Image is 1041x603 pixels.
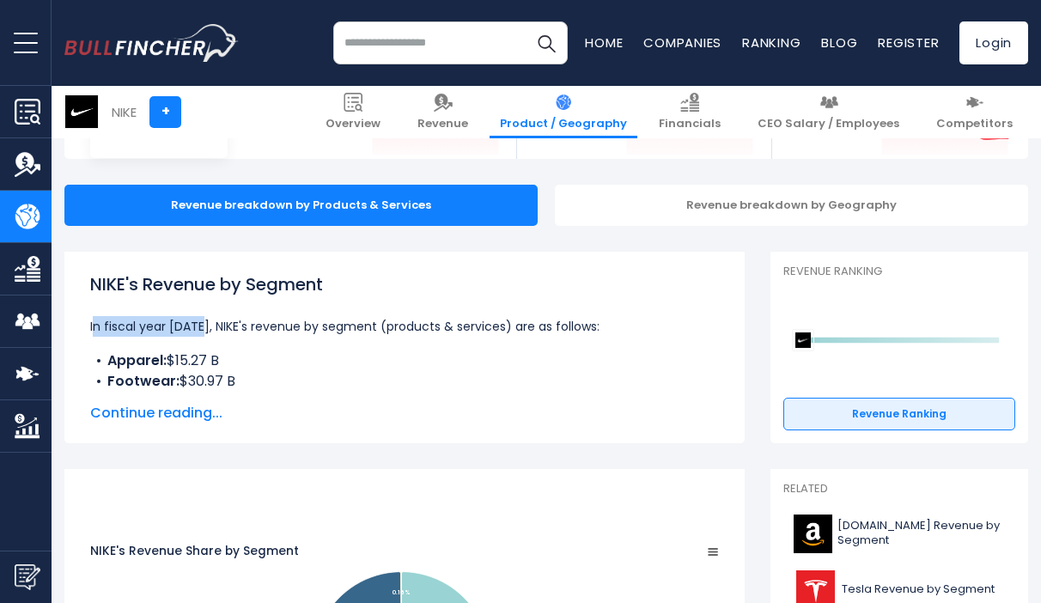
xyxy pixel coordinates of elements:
[65,95,98,128] img: NKE logo
[525,21,568,64] button: Search
[326,117,380,131] span: Overview
[107,350,167,370] b: Apparel:
[90,271,719,297] h1: NIKE's Revenue by Segment
[64,185,538,226] div: Revenue breakdown by Products & Services
[878,33,939,52] a: Register
[107,371,180,391] b: Footwear:
[821,33,857,52] a: Blog
[643,33,721,52] a: Companies
[837,519,1005,548] span: [DOMAIN_NAME] Revenue by Segment
[758,117,899,131] span: CEO Salary / Employees
[783,265,1015,279] p: Revenue Ranking
[794,515,832,553] img: AMZN logo
[783,482,1015,496] p: Related
[393,588,410,596] tspan: 0.16 %
[959,21,1028,64] a: Login
[149,96,181,128] a: +
[90,371,719,392] li: $30.97 B
[490,86,637,138] a: Product / Geography
[555,185,1028,226] div: Revenue breakdown by Geography
[112,102,137,122] div: NIKE
[842,582,995,597] span: Tesla Revenue by Segment
[90,543,299,559] tspan: NIKE's Revenue Share by Segment
[90,316,719,337] p: In fiscal year [DATE], NIKE's revenue by segment (products & services) are as follows:
[783,398,1015,430] a: Revenue Ranking
[64,24,239,61] a: Go to homepage
[407,86,478,138] a: Revenue
[585,33,623,52] a: Home
[90,350,719,371] li: $15.27 B
[64,24,239,61] img: bullfincher logo
[648,86,731,138] a: Financials
[315,86,391,138] a: Overview
[926,86,1023,138] a: Competitors
[747,86,910,138] a: CEO Salary / Employees
[783,510,1015,557] a: [DOMAIN_NAME] Revenue by Segment
[742,33,801,52] a: Ranking
[90,403,719,423] span: Continue reading...
[659,117,721,131] span: Financials
[792,329,814,351] img: NIKE competitors logo
[500,117,627,131] span: Product / Geography
[417,117,468,131] span: Revenue
[936,117,1013,131] span: Competitors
